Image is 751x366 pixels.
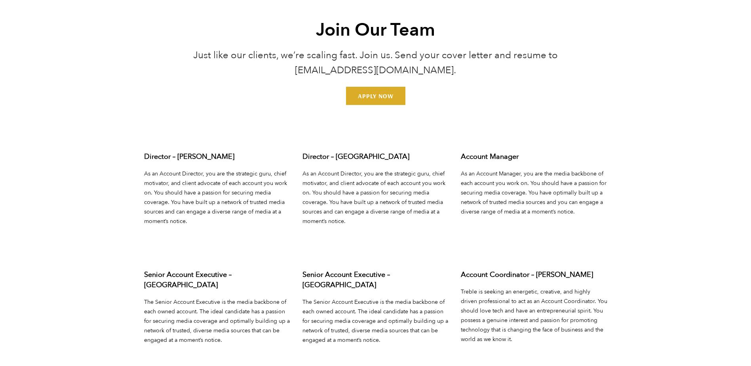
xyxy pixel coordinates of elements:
[302,297,449,345] p: The Senior Account Executive is the media backbone of each owned account. The ideal candidate has...
[144,169,291,226] p: As an Account Director, you are the strategic guru, chief motivator, and client advocate of each ...
[461,169,607,217] p: As an Account Manager, you are the media backbone of each account you work on. You should have a ...
[346,87,405,105] a: Email us at jointheteam@treblepr.com
[144,152,291,162] h3: Director – [PERSON_NAME]
[185,48,566,78] p: Just like our clients, we’re scaling fast. Join us. Send your cover letter and resume to [EMAIL_A...
[302,270,449,290] h3: Senior Account Executive – [GEOGRAPHIC_DATA]
[144,270,291,290] h3: Senior Account Executive – [GEOGRAPHIC_DATA]
[461,270,607,280] h3: Account Coordinator – [PERSON_NAME]
[185,18,566,42] h2: Join Our Team
[461,152,607,162] h3: Account Manager
[144,297,291,345] p: The Senior Account Executive is the media backbone of each owned account. The ideal candidate has...
[302,152,449,162] h3: Director – [GEOGRAPHIC_DATA]
[461,287,607,344] p: Treble is seeking an energetic, creative, and highly driven professional to act as an Account Coo...
[302,169,449,226] p: As an Account Director, you are the strategic guru, chief motivator, and client advocate of each ...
